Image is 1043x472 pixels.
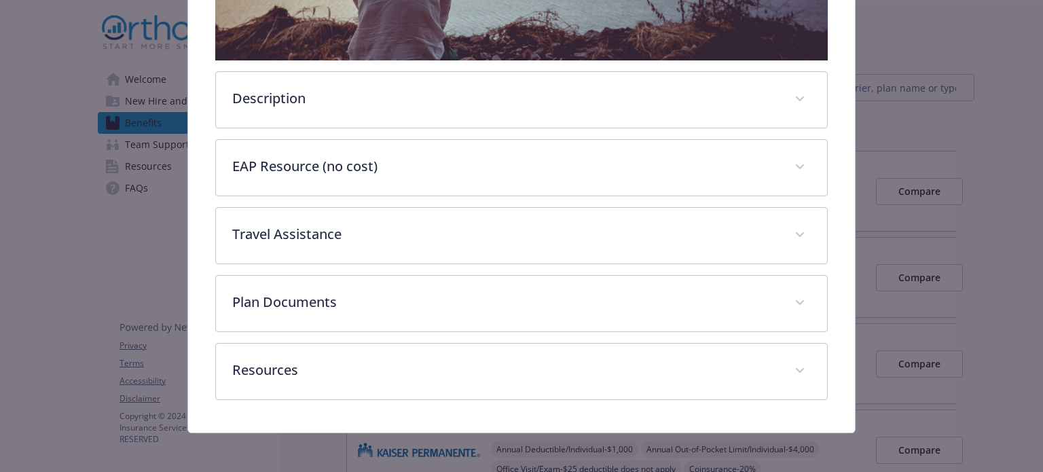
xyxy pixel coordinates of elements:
[216,344,826,399] div: Resources
[232,360,777,380] p: Resources
[216,72,826,128] div: Description
[216,208,826,264] div: Travel Assistance
[216,140,826,196] div: EAP Resource (no cost)
[232,88,777,109] p: Description
[232,292,777,312] p: Plan Documents
[232,224,777,244] p: Travel Assistance
[216,276,826,331] div: Plan Documents
[232,156,777,177] p: EAP Resource (no cost)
